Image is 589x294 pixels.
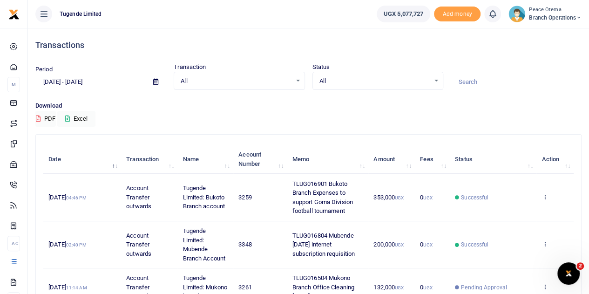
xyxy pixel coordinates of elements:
[529,6,582,14] small: Peace Otema
[536,145,574,174] th: Action: activate to sort column ascending
[312,62,330,72] label: Status
[183,185,225,210] span: Tugende Limited: Bukoto Branch account
[57,111,95,127] button: Excel
[66,242,87,247] small: 02:40 PM
[461,283,507,292] span: Pending Approval
[66,285,87,290] small: 11:14 AM
[66,195,87,200] small: 04:46 PM
[7,77,20,92] li: M
[292,180,353,215] span: TLUG016901 Bukoto Branch Expenses to support Goma Division football tournament
[420,241,432,248] span: 0
[450,145,536,174] th: Status: activate to sort column ascending
[8,9,20,20] img: logo-small
[181,76,291,86] span: All
[434,7,481,22] li: Toup your wallet
[35,65,53,74] label: Period
[508,6,582,22] a: profile-user Peace Otema Branch Operations
[529,14,582,22] span: Branch Operations
[373,6,434,22] li: Wallet ballance
[368,145,415,174] th: Amount: activate to sort column ascending
[48,241,86,248] span: [DATE]
[43,145,121,174] th: Date: activate to sort column descending
[292,232,355,257] span: TLUG016804 Mubende [DATE] internet subscription requisition
[287,145,368,174] th: Memo: activate to sort column ascending
[238,194,251,201] span: 3259
[434,7,481,22] span: Add money
[126,232,151,257] span: Account Transfer outwards
[233,145,287,174] th: Account Number: activate to sort column ascending
[395,242,404,247] small: UGX
[7,236,20,251] li: Ac
[56,10,106,18] span: Tugende Limited
[423,242,432,247] small: UGX
[35,111,56,127] button: PDF
[319,76,430,86] span: All
[384,9,423,19] span: UGX 5,077,727
[126,185,151,210] span: Account Transfer outwards
[373,284,404,291] span: 132,000
[461,193,488,202] span: Successful
[423,195,432,200] small: UGX
[377,6,430,22] a: UGX 5,077,727
[373,194,404,201] span: 353,000
[420,284,432,291] span: 0
[557,262,580,285] iframe: Intercom live chat
[35,74,146,90] input: select period
[451,74,582,90] input: Search
[395,285,404,290] small: UGX
[576,262,584,270] span: 2
[373,241,404,248] span: 200,000
[395,195,404,200] small: UGX
[48,284,87,291] span: [DATE]
[415,145,450,174] th: Fees: activate to sort column ascending
[420,194,432,201] span: 0
[35,101,582,111] p: Download
[177,145,233,174] th: Name: activate to sort column ascending
[48,194,86,201] span: [DATE]
[121,145,177,174] th: Transaction: activate to sort column ascending
[423,285,432,290] small: UGX
[174,62,206,72] label: Transaction
[183,227,225,262] span: Tugende Limited: Mubende Branch Account
[238,241,251,248] span: 3348
[508,6,525,22] img: profile-user
[35,40,582,50] h4: Transactions
[434,10,481,17] a: Add money
[461,240,488,249] span: Successful
[8,10,20,17] a: logo-small logo-large logo-large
